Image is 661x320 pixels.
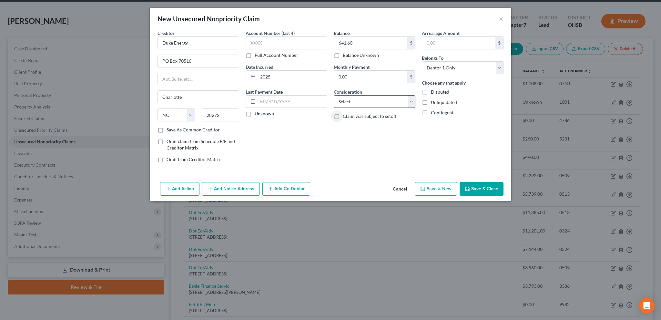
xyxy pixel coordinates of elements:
[334,71,407,83] input: 0.00
[158,73,239,85] input: Apt, Suite, etc...
[262,182,310,196] button: Add Co-Debtor
[431,89,449,95] span: Disputed
[167,157,221,162] span: Omit from Creditor Matrix
[422,79,466,86] label: Choose any that apply
[255,52,298,58] label: Full Account Number
[246,36,327,49] input: XXXX
[407,37,415,49] div: $
[343,52,379,58] label: Balance Unknown
[334,64,370,70] label: Monthly Payment
[158,36,239,49] input: Search creditor by name...
[158,14,260,23] div: New Unsecured Nonpriority Claim
[160,182,199,196] button: Add Action
[246,30,295,36] label: Account Number (last 4)
[246,88,283,95] label: Last Payment Date
[460,182,503,196] button: Save & Close
[167,127,220,133] label: Save As Common Creditor
[499,15,503,23] button: ×
[158,30,175,36] span: Creditor
[258,96,327,108] input: MM/DD/YYYY
[639,298,655,314] div: Open Intercom Messenger
[407,71,415,83] div: $
[167,139,235,150] span: Omit claim from Schedule E/F and Creditor Matrix
[422,30,460,36] label: Arrearage Amount
[202,182,260,196] button: Add Notice Address
[255,110,274,117] label: Unknown
[334,88,362,95] label: Consideration
[158,91,239,103] input: Enter city...
[158,55,239,67] input: Enter address...
[495,37,503,49] div: $
[422,37,495,49] input: 0.00
[422,55,443,61] span: Belongs To
[334,37,407,49] input: 0.00
[258,71,327,83] input: MM/DD/YYYY
[388,183,412,196] button: Cancel
[334,30,350,36] label: Balance
[246,64,273,70] label: Date Incurred
[431,99,457,105] span: Unliquidated
[431,110,453,115] span: Contingent
[343,113,397,119] span: Claim was subject to setoff
[202,108,239,121] input: Enter zip...
[415,182,457,196] button: Save & New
